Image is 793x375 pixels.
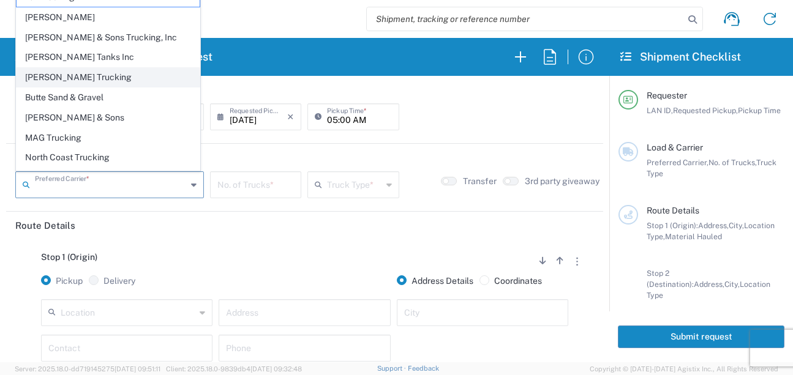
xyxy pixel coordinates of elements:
[250,365,302,373] span: [DATE] 09:32:48
[729,221,744,230] span: City,
[620,50,741,64] h2: Shipment Checklist
[738,106,781,115] span: Pickup Time
[15,365,160,373] span: Server: 2025.18.0-dd719145275
[647,158,708,167] span: Preferred Carrier,
[115,365,160,373] span: [DATE] 09:51:11
[17,88,200,107] span: Butte Sand & Gravel
[17,108,200,127] span: [PERSON_NAME] & Sons
[367,7,684,31] input: Shipment, tracking or reference number
[665,232,722,241] span: Material Hauled
[647,143,703,152] span: Load & Carrier
[463,176,497,187] label: Transfer
[647,91,687,100] span: Requester
[17,168,200,187] span: Northstate Aggregate
[708,158,756,167] span: No. of Trucks,
[647,106,673,115] span: LAN ID,
[647,206,699,215] span: Route Details
[15,220,75,232] h2: Route Details
[525,176,599,187] label: 3rd party giveaway
[479,275,542,286] label: Coordinates
[647,269,694,289] span: Stop 2 (Destination):
[408,365,439,372] a: Feedback
[694,280,724,289] span: Address,
[17,148,200,167] span: North Coast Trucking
[590,363,778,374] span: Copyright © [DATE]-[DATE] Agistix Inc., All Rights Reserved
[166,365,302,373] span: Client: 2025.18.0-9839db4
[17,128,200,147] span: MAG Trucking
[15,50,212,64] h2: Aggregate & Spoils Shipment Request
[397,275,473,286] label: Address Details
[377,365,408,372] a: Support
[41,252,97,262] span: Stop 1 (Origin)
[698,221,729,230] span: Address,
[724,280,740,289] span: City,
[17,68,200,87] span: [PERSON_NAME] Trucking
[673,106,738,115] span: Requested Pickup,
[287,107,294,127] i: ×
[618,325,784,348] button: Submit request
[647,221,698,230] span: Stop 1 (Origin):
[15,5,64,34] img: pge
